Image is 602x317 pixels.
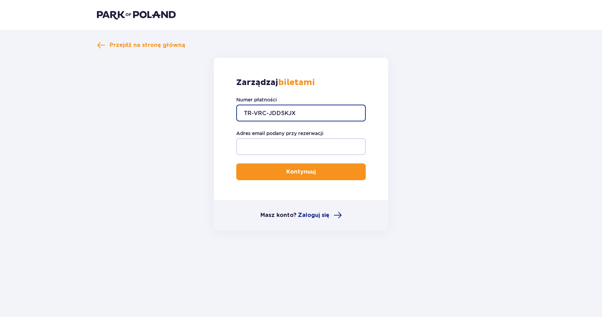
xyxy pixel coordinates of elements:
[278,77,315,88] strong: biletami
[298,211,329,219] span: Zaloguj się
[260,211,296,219] p: Masz konto?
[236,96,277,103] label: Numer płatności
[236,130,323,137] label: Adres email podany przy rezerwacji
[97,10,176,20] img: Park of Poland logo
[236,77,315,88] p: Zarządzaj
[110,41,185,49] span: Przejdź na stronę główną
[286,168,316,176] p: Kontynuuj
[236,163,366,180] button: Kontynuuj
[97,41,185,49] a: Przejdź na stronę główną
[298,211,342,219] a: Zaloguj się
